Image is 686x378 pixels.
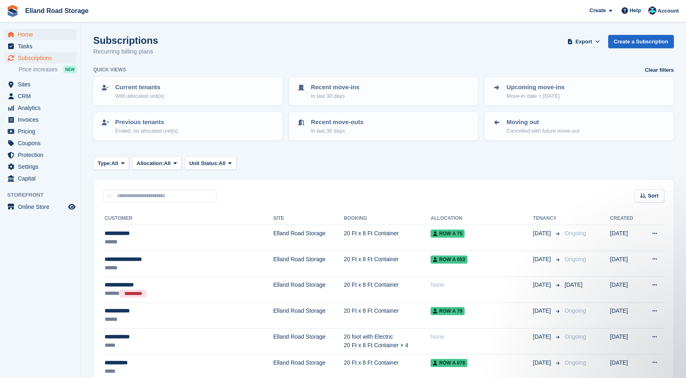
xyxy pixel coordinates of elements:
[93,157,129,170] button: Type: All
[610,329,641,354] td: [DATE]
[431,307,465,315] span: ROW A 79
[19,66,58,73] span: Price increases
[67,202,77,212] a: Preview store
[533,255,553,264] span: [DATE]
[273,303,344,329] td: Elland Road Storage
[485,113,673,140] a: Moving out Cancelled with future move-out
[18,149,66,161] span: Protection
[18,90,66,102] span: CRM
[431,359,467,367] span: ROW A 078
[610,277,641,303] td: [DATE]
[115,118,178,127] p: Previous tenants
[219,159,226,168] span: All
[18,201,66,213] span: Online Store
[111,159,118,168] span: All
[311,92,360,100] p: In last 30 days
[4,126,77,137] a: menu
[18,52,66,64] span: Subscriptions
[4,90,77,102] a: menu
[18,173,66,184] span: Capital
[533,229,553,238] span: [DATE]
[565,307,586,314] span: Ongoing
[4,41,77,52] a: menu
[18,102,66,114] span: Analytics
[648,6,656,15] img: Scott Hullah
[344,277,431,303] td: 20 Ft x 8 Ft Container
[132,157,182,170] button: Allocation: All
[344,303,431,329] td: 20 Ft x 8 Ft Container
[290,78,478,105] a: Recent move-ins In last 30 days
[311,127,364,135] p: In last 30 days
[610,251,641,277] td: [DATE]
[19,65,77,74] a: Price increases NEW
[93,35,158,46] h1: Subscriptions
[565,333,586,340] span: Ongoing
[4,161,77,172] a: menu
[533,359,553,367] span: [DATE]
[565,256,586,262] span: Ongoing
[4,102,77,114] a: menu
[533,333,553,341] span: [DATE]
[103,212,273,225] th: Customer
[431,212,533,225] th: Allocation
[648,192,658,200] span: Sort
[431,256,467,264] span: ROW A 053
[431,281,533,289] div: None
[4,114,77,125] a: menu
[506,92,564,100] p: Move-in date > [DATE]
[4,173,77,184] a: menu
[645,66,674,74] a: Clear filters
[658,7,679,15] span: Account
[4,79,77,90] a: menu
[164,159,171,168] span: All
[610,225,641,251] td: [DATE]
[18,137,66,149] span: Coupons
[4,52,77,64] a: menu
[565,359,586,366] span: Ongoing
[485,78,673,105] a: Upcoming move-ins Move-in date > [DATE]
[431,230,465,238] span: ROW A 75
[115,127,178,135] p: Ended, no allocated unit(s)
[344,212,431,225] th: Booking
[344,329,431,354] td: 20 foot with Electric 20 Ft x 8 Ft Container × 4
[137,159,164,168] span: Allocation:
[565,230,586,236] span: Ongoing
[115,83,164,92] p: Current tenants
[575,38,592,46] span: Export
[18,41,66,52] span: Tasks
[94,113,282,140] a: Previous tenants Ended, no allocated unit(s)
[18,114,66,125] span: Invoices
[18,29,66,40] span: Home
[610,303,641,329] td: [DATE]
[273,277,344,303] td: Elland Road Storage
[18,161,66,172] span: Settings
[290,113,478,140] a: Recent move-outs In last 30 days
[273,329,344,354] td: Elland Road Storage
[311,83,360,92] p: Recent move-ins
[608,35,674,48] a: Create a Subscription
[344,251,431,277] td: 20 Ft x 8 Ft Container
[506,127,579,135] p: Cancelled with future move-out
[4,29,77,40] a: menu
[610,212,641,225] th: Created
[533,212,562,225] th: Tenancy
[273,225,344,251] td: Elland Road Storage
[4,201,77,213] a: menu
[344,225,431,251] td: 20 Ft x 8 Ft Container
[273,212,344,225] th: Site
[185,157,236,170] button: Unit Status: All
[273,251,344,277] td: Elland Road Storage
[590,6,606,15] span: Create
[18,79,66,90] span: Sites
[93,66,126,73] h6: Quick views
[4,149,77,161] a: menu
[18,126,66,137] span: Pricing
[431,333,533,341] div: None
[94,78,282,105] a: Current tenants With allocated unit(s)
[63,65,77,73] div: NEW
[7,191,81,199] span: Storefront
[506,83,564,92] p: Upcoming move-ins
[506,118,579,127] p: Moving out
[98,159,111,168] span: Type:
[311,118,364,127] p: Recent move-outs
